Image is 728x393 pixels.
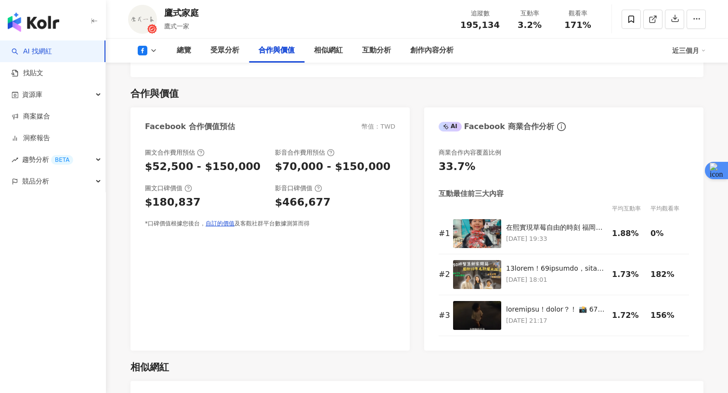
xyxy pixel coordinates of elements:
[564,20,591,30] span: 171%
[453,260,501,289] img: 50坪新家開箱！10年毛胚屋大改造，全新智慧裝潢實測公開！中島竟成家中靈魂，打破傳統的設計迷思？！ #新家開箱 #室內裝潢 #開箱實測 #裝潢推薦 #居家裝潢 華伍迪 華伍迪木地板官網： htt...
[12,112,50,121] a: 商案媒合
[511,9,548,18] div: 互動率
[275,159,390,174] div: $70,000 - $150,000
[145,121,235,132] div: Facebook 合作價值預估
[259,45,295,56] div: 合作與價值
[556,121,567,132] span: info-circle
[506,264,607,274] div: 13lorem！69ipsumdo，sitametcon！adipisci，elitseddo？！ #eius #temp #inci #utla #etdo mag aliquaen： adm...
[612,204,650,213] div: 平均互動率
[453,301,501,330] img: 一打二也能記錄旅行！怎麼辦到的？！ 📸 53g 超輕便磁吸機身 吸在帽沿、背帶、胸前， 解放雙手，孩子怎麼玩我都能拍。 🌙 夜晚直出 4K 升級 1/1.28″ 感光元件 + PureVideo...
[362,122,395,131] div: 幣值：TWD
[439,121,554,132] div: Facebook 商業合作分析
[12,68,43,78] a: 找貼文
[612,269,646,280] div: 1.73%
[672,43,706,58] div: 近三個月
[439,269,448,280] div: # 2
[210,45,239,56] div: 受眾分析
[559,9,596,18] div: 觀看率
[439,148,501,157] div: 商業合作內容覆蓋比例
[506,223,607,233] div: 在熙實現草莓自由的時刻 福岡現在還吃得到草莓，一盒298日圓＝63台幣！ 🍓伊勢屋：[URL][DOMAIN_NAME]
[460,9,500,18] div: 追蹤數
[22,149,73,170] span: 趨勢分析
[145,184,192,193] div: 圖文口碑價值
[275,184,322,193] div: 影音口碑價值
[177,45,191,56] div: 總覽
[612,228,646,239] div: 1.88%
[506,275,607,285] p: [DATE] 18:01
[275,195,331,210] div: $466,677
[439,122,462,131] div: AI
[506,305,607,314] div: loremipsu！dolor？！ 📸 67s ametcon adip、el、se， doei，temporinc。 🌙 utla 0E do 3/5.46″ magn + AliqUaeni...
[164,23,189,30] span: 鷹式一家
[362,45,391,56] div: 互動分析
[164,7,199,19] div: 鷹式家庭
[22,170,49,192] span: 競品分析
[275,148,335,157] div: 影音合作費用預估
[650,204,689,213] div: 平均觀看率
[650,228,684,239] div: 0%
[612,310,646,321] div: 1.72%
[130,360,169,374] div: 相似網紅
[12,133,50,143] a: 洞察報告
[410,45,454,56] div: 創作內容分析
[518,20,542,30] span: 3.2%
[51,155,73,165] div: BETA
[8,13,59,32] img: logo
[439,159,475,174] div: 33.7%
[439,228,448,239] div: # 1
[650,269,684,280] div: 182%
[145,220,395,228] div: *口碑價值根據您後台， 及客觀社群平台數據測算而得
[145,148,205,157] div: 圖文合作費用預估
[12,47,52,56] a: searchAI 找網紅
[506,234,607,244] p: [DATE] 19:33
[145,195,201,210] div: $180,837
[128,5,157,34] img: KOL Avatar
[506,315,607,326] p: [DATE] 21:17
[453,219,501,248] img: 在熙實現草莓自由的時刻 福岡現在還吃得到草莓，一盒298日圓＝63台幣！ 🍓伊勢屋：https://maps.app.goo.gl/7N9mutRRkFSMTnDr5
[145,159,260,174] div: $52,500 - $150,000
[130,87,179,100] div: 合作與價值
[314,45,343,56] div: 相似網紅
[12,157,18,163] span: rise
[206,220,234,227] a: 自訂的價值
[650,310,684,321] div: 156%
[439,310,448,321] div: # 3
[439,189,504,199] div: 互動最佳前三大內容
[460,20,500,30] span: 195,134
[22,84,42,105] span: 資源庫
